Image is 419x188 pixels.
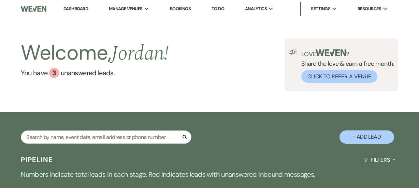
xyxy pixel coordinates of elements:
[21,38,169,68] h2: Welcome,
[289,49,297,55] img: loud-speaker-illustration.svg
[301,70,377,83] button: Click to Refer a Venue
[21,155,53,164] h3: Pipeline
[111,38,169,69] span: Jordan !
[109,5,143,12] span: Manage Venues
[21,2,46,16] img: Weven Logo
[361,151,398,169] button: Filters
[63,6,88,12] a: Dashboard
[316,49,346,56] img: weven-logo-green.svg
[301,49,394,57] p: Love ?
[21,68,169,78] a: You have 3 unanswered leads.
[311,5,330,12] span: Settings
[339,130,394,144] button: + Add Lead
[245,5,267,12] span: Analytics
[212,6,224,12] a: To Do
[21,130,191,144] input: Search by name, event date, email address or phone number
[170,6,191,12] a: Bookings
[49,68,59,78] div: 3
[358,5,381,12] span: Resources
[297,49,394,83] div: Share the love & earn a free month.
